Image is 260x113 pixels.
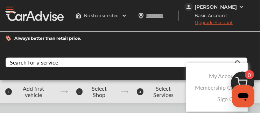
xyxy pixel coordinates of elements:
[226,68,259,102] img: cart_icon.3d0951e8.svg
[14,36,81,40] span: Always better than retail price.
[209,72,239,80] a: My Account
[10,60,58,65] div: Search for a service
[6,35,11,41] img: dollor_label_vector.a70140d1.svg
[232,85,254,107] iframe: Button to launch messaging window
[217,95,239,103] a: Sign Out
[245,70,254,79] span: 0
[195,83,239,91] a: Membership Card
[5,5,15,15] button: Open Menu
